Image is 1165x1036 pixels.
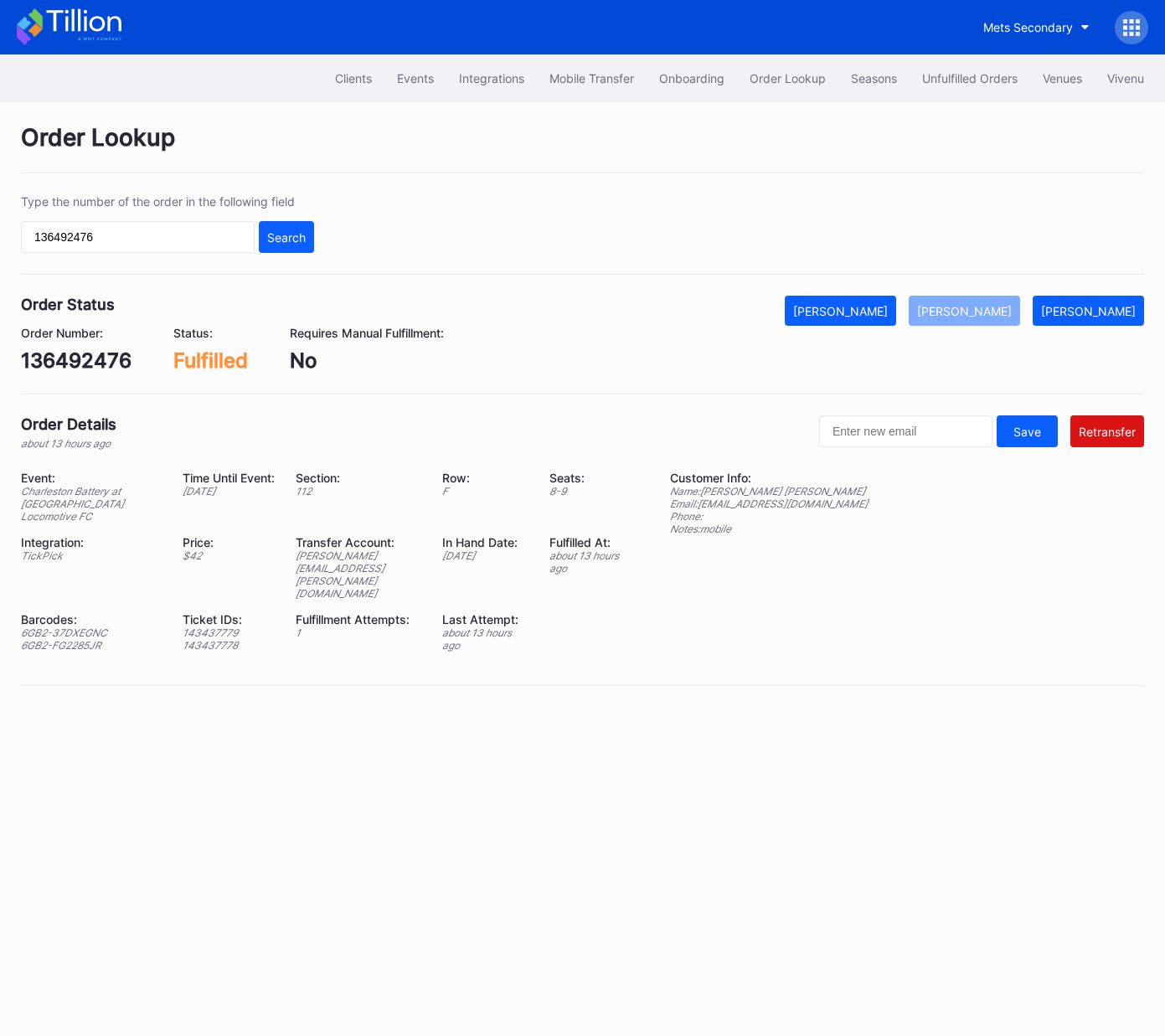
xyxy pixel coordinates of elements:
div: Order Details [21,415,116,433]
button: Vivenu [1095,63,1157,94]
button: Save [997,415,1058,447]
button: Clients [322,63,384,94]
div: Save [1013,425,1041,439]
button: Seasons [838,63,910,94]
div: about 13 hours ago [442,626,528,652]
div: Venues [1043,71,1082,85]
button: Order Lookup [737,63,838,94]
button: Unfulfilled Orders [910,63,1030,94]
button: Retransfer [1070,415,1144,447]
div: 8 - 9 [549,485,629,497]
div: Last Attempt: [442,612,528,626]
div: Retransfer [1079,425,1136,439]
div: Customer Info: [670,471,868,485]
button: [PERSON_NAME] [909,296,1020,326]
div: In Hand Date: [442,535,528,549]
div: Seats: [549,471,629,485]
div: Row: [442,471,528,485]
div: [DATE] [442,549,528,562]
button: Integrations [446,63,537,94]
div: Integrations [459,71,524,85]
div: Fulfillment Attempts: [296,612,422,626]
input: Enter new email [819,415,992,447]
div: Unfulfilled Orders [922,71,1018,85]
button: Onboarding [647,63,737,94]
div: Event: [21,471,162,485]
div: Section: [296,471,422,485]
div: Clients [335,71,372,85]
div: Vivenu [1107,71,1144,85]
div: Transfer Account: [296,535,422,549]
div: Mobile Transfer [549,71,634,85]
div: [PERSON_NAME] [793,304,888,318]
div: Events [397,71,434,85]
div: 143437778 [183,639,275,652]
div: about 13 hours ago [21,437,116,450]
div: 6GB2-37DXEGNC [21,626,162,639]
button: [PERSON_NAME] [1033,296,1144,326]
input: GT59662 [21,221,255,253]
div: Fulfilled [173,348,248,373]
div: Mets Secondary [983,20,1073,34]
div: 1 [296,626,422,639]
div: Order Lookup [21,123,1144,173]
div: 143437779 [183,626,275,639]
div: 136492476 [21,348,131,373]
div: $ 42 [183,549,275,562]
button: Search [259,221,314,253]
div: No [290,348,444,373]
div: about 13 hours ago [549,549,629,575]
div: Order Status [21,296,115,313]
div: Phone: [670,510,868,523]
div: [DATE] [183,485,275,497]
button: Events [384,63,446,94]
div: Integration: [21,535,162,549]
button: Mets Secondary [971,12,1102,43]
button: [PERSON_NAME] [785,296,896,326]
div: Email: [EMAIL_ADDRESS][DOMAIN_NAME] [670,497,868,510]
div: [PERSON_NAME][EMAIL_ADDRESS][PERSON_NAME][DOMAIN_NAME] [296,549,422,600]
div: Order Lookup [750,71,826,85]
div: Seasons [851,71,897,85]
div: Requires Manual Fulfillment: [290,326,444,340]
button: Venues [1030,63,1095,94]
div: 112 [296,485,422,497]
div: Type the number of the order in the following field [21,194,314,209]
div: F [442,485,528,497]
div: Ticket IDs: [183,612,275,626]
div: TickPick [21,549,162,562]
div: Notes: mobile [670,523,868,535]
div: Charleston Battery at [GEOGRAPHIC_DATA] Locomotive FC [21,485,162,523]
div: Time Until Event: [183,471,275,485]
div: Status: [173,326,248,340]
div: Order Number: [21,326,131,340]
button: Mobile Transfer [537,63,647,94]
div: Fulfilled At: [549,535,629,549]
div: [PERSON_NAME] [917,304,1012,318]
div: Price: [183,535,275,549]
div: [PERSON_NAME] [1041,304,1136,318]
div: 6GB2-FG2285JR [21,639,162,652]
div: Onboarding [659,71,724,85]
div: Barcodes: [21,612,162,626]
div: Search [267,230,306,245]
div: Name: [PERSON_NAME] [PERSON_NAME] [670,485,868,497]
